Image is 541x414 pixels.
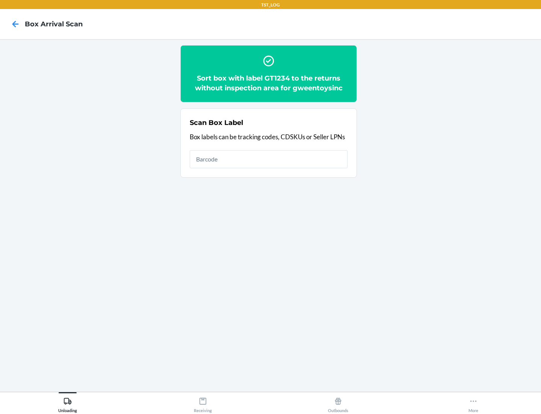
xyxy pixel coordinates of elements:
div: Receiving [194,394,212,413]
button: Receiving [135,392,270,413]
div: More [468,394,478,413]
input: Barcode [190,150,348,168]
button: Outbounds [270,392,406,413]
h4: Box Arrival Scan [25,19,83,29]
p: Box labels can be tracking codes, CDSKUs or Seller LPNs [190,132,348,142]
div: Outbounds [328,394,348,413]
div: Unloading [58,394,77,413]
h2: Sort box with label GT1234 to the returns without inspection area for gweentoysinc [190,73,348,93]
p: TST_LOG [261,2,280,8]
h2: Scan Box Label [190,118,243,128]
button: More [406,392,541,413]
